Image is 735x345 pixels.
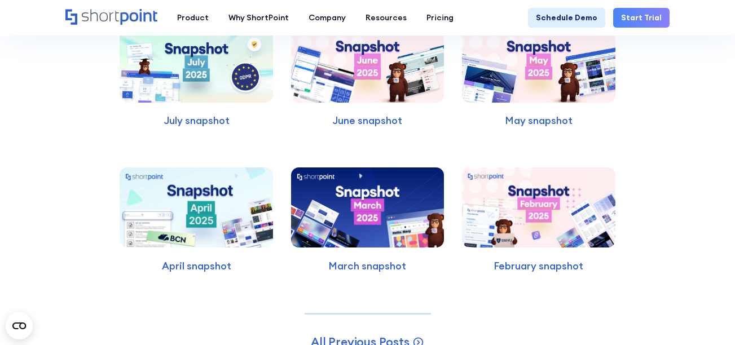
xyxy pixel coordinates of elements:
a: May snapshot [457,6,620,128]
p: April snapshot [120,259,273,273]
p: July snapshot [120,113,273,128]
a: July snapshot [115,6,278,128]
iframe: Chat Widget [532,214,735,345]
a: Why ShortPoint [218,8,298,28]
p: February snapshot [462,259,615,273]
a: Resources [355,8,416,28]
a: June snapshot [286,6,449,128]
button: Open CMP widget [6,312,33,339]
div: Pricing [426,12,454,24]
a: February snapshot [457,152,620,273]
a: Product [167,8,218,28]
div: Company [309,12,346,24]
div: Resources [366,12,407,24]
a: Pricing [416,8,463,28]
a: Schedule Demo [528,8,605,28]
a: March snapshot [286,152,449,273]
p: May snapshot [462,113,615,128]
a: Home [65,9,157,26]
div: Why ShortPoint [228,12,289,24]
p: June snapshot [291,113,444,128]
p: March snapshot [291,259,444,273]
a: Start Trial [613,8,670,28]
a: April snapshot [115,152,278,273]
div: Product [177,12,209,24]
a: Company [298,8,355,28]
